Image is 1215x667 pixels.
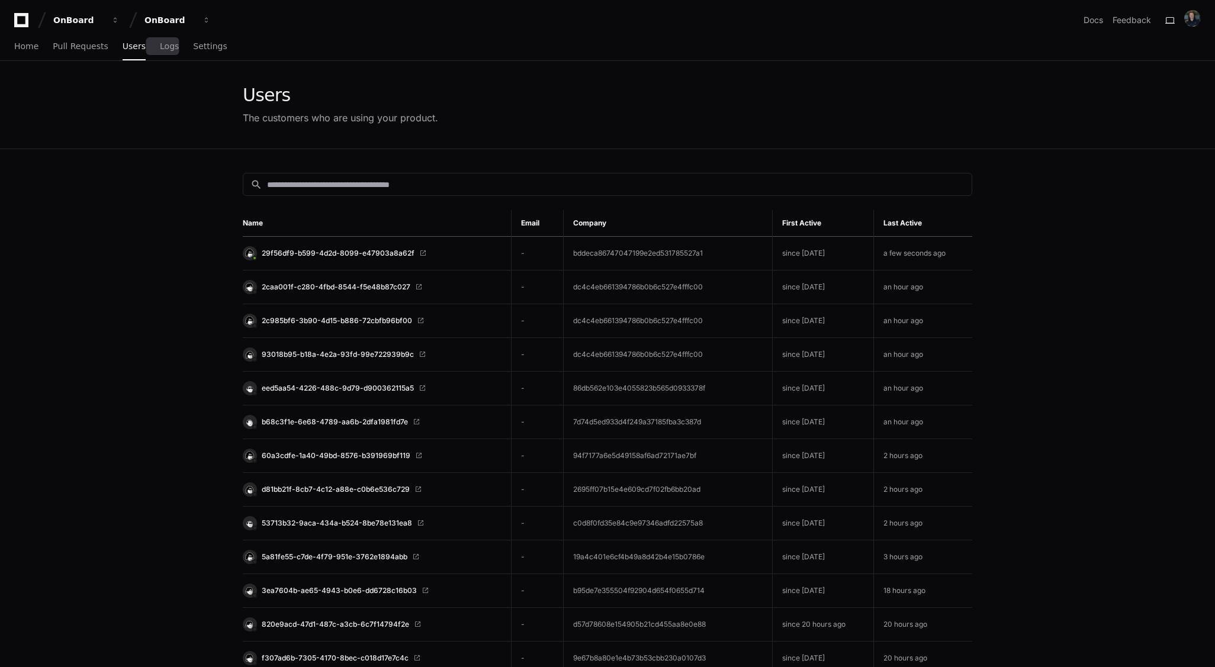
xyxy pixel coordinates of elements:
[873,210,972,237] th: Last Active
[873,304,972,338] td: an hour ago
[123,43,146,50] span: Users
[243,516,502,530] a: 53713b32-9aca-434a-b524-8be78e131ea8
[243,314,502,328] a: 2c985bf6-3b90-4d15-b886-72cbfb96bf00
[49,9,124,31] button: OnBoard
[773,439,873,473] td: since [DATE]
[773,304,873,338] td: since [DATE]
[564,270,773,304] td: dc4c4eb661394786b0b6c527e4fffc00
[773,270,873,304] td: since [DATE]
[873,405,972,439] td: an hour ago
[262,552,407,562] span: 5a81fe55-c7de-4f79-951e-3762e1894abb
[564,439,773,473] td: 94f7177a6e5d49158af6ad72171ae7bf
[873,608,972,642] td: 20 hours ago
[123,33,146,60] a: Users
[773,540,873,574] td: since [DATE]
[773,237,873,270] td: since [DATE]
[193,33,227,60] a: Settings
[564,473,773,507] td: 2695ff07b15e4e609cd7f02fb6bb20ad
[244,551,255,562] img: 16.svg
[243,415,502,429] a: b68c3f1e-6e68-4789-aa6b-2dfa1981fd7e
[250,179,262,191] mat-icon: search
[262,316,412,326] span: 2c985bf6-3b90-4d15-b886-72cbfb96bf00
[160,33,179,60] a: Logs
[53,33,108,60] a: Pull Requests
[243,246,502,260] a: 29f56df9-b599-4d2d-8099-e47903a8a62f
[773,405,873,439] td: since [DATE]
[564,237,773,270] td: bddeca86747047199e2ed531785527a1
[512,405,564,439] td: -
[14,33,38,60] a: Home
[193,43,227,50] span: Settings
[564,574,773,608] td: b95de7e355504f92904d654f0655d714
[243,617,502,631] a: 820e9acd-47d1-487c-a3cb-6c7f14794f2e
[564,372,773,405] td: 86db562e103e4055823b565d0933378f
[564,210,773,237] th: Company
[243,210,512,237] th: Name
[1184,10,1201,27] img: 158483279
[243,482,502,497] a: d81bb21f-8cb7-4c12-a88e-c0b6e536c729
[243,584,502,598] a: 3ea7604b-ae65-4943-b0e6-dd6728c16b03
[773,372,873,405] td: since [DATE]
[262,282,410,292] span: 2caa001f-c280-4fbd-8544-f5e48b87c027
[873,270,972,304] td: an hour ago
[773,507,873,540] td: since [DATE]
[773,608,873,642] td: since 20 hours ago
[262,417,408,427] span: b68c3f1e-6e68-4789-aa6b-2dfa1981fd7e
[512,210,564,237] th: Email
[773,338,873,372] td: since [DATE]
[873,237,972,270] td: a few seconds ago
[262,586,417,595] span: 3ea7604b-ae65-4943-b0e6-dd6728c16b03
[873,372,972,405] td: an hour ago
[262,620,409,629] span: 820e9acd-47d1-487c-a3cb-6c7f14794f2e
[773,210,873,237] th: First Active
[512,540,564,574] td: -
[873,439,972,473] td: 2 hours ago
[144,14,195,26] div: OnBoard
[262,249,414,258] span: 29f56df9-b599-4d2d-8099-e47903a8a62f
[873,540,972,574] td: 3 hours ago
[243,280,502,294] a: 2caa001f-c280-4fbd-8544-f5e48b87c027
[873,574,972,608] td: 18 hours ago
[873,338,972,372] td: an hour ago
[53,43,108,50] span: Pull Requests
[512,608,564,642] td: -
[14,43,38,50] span: Home
[512,372,564,405] td: -
[244,349,255,360] img: 3.svg
[262,653,409,663] span: f307ad6b-7305-4170-8bec-c018d17e7c4c
[140,9,216,31] button: OnBoard
[262,485,410,494] span: d81bb21f-8cb7-4c12-a88e-c0b6e536c729
[244,450,255,461] img: 16.svg
[512,270,564,304] td: -
[1113,14,1151,26] button: Feedback
[564,304,773,338] td: dc4c4eb661394786b0b6c527e4fffc00
[244,382,255,394] img: 9.svg
[160,43,179,50] span: Logs
[873,507,972,540] td: 2 hours ago
[564,507,773,540] td: c0d8f0fd35e84c9e97346adfd22575a8
[244,517,255,529] img: 13.svg
[512,574,564,608] td: -
[243,550,502,564] a: 5a81fe55-c7de-4f79-951e-3762e1894abb
[512,237,564,270] td: -
[773,473,873,507] td: since [DATE]
[773,574,873,608] td: since [DATE]
[244,281,255,292] img: 1.svg
[244,618,255,630] img: 14.svg
[243,651,502,665] a: f307ad6b-7305-4170-8bec-c018d17e7c4c
[244,247,255,259] img: 15.svg
[564,608,773,642] td: d57d78608e154905b21cd455aa8e0e88
[243,111,438,125] div: The customers who are using your product.
[244,652,255,663] img: 1.svg
[244,315,255,326] img: 16.svg
[262,518,412,528] span: 53713b32-9aca-434a-b524-8be78e131ea8
[243,449,502,463] a: 60a3cdfe-1a40-49bd-8576-b391969bf119
[564,405,773,439] td: 7d74d5ed933d4f249a37185fba3c387d
[512,507,564,540] td: -
[564,338,773,372] td: dc4c4eb661394786b0b6c527e4fffc00
[244,484,255,495] img: 3.svg
[564,540,773,574] td: 19a4c401e6cf4b49a8d42b4e15b0786e
[262,384,414,393] span: eed5aa54-4226-488c-9d79-d900362115a5
[243,347,502,362] a: 93018b95-b18a-4e2a-93fd-99e722939b9c
[1084,14,1103,26] a: Docs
